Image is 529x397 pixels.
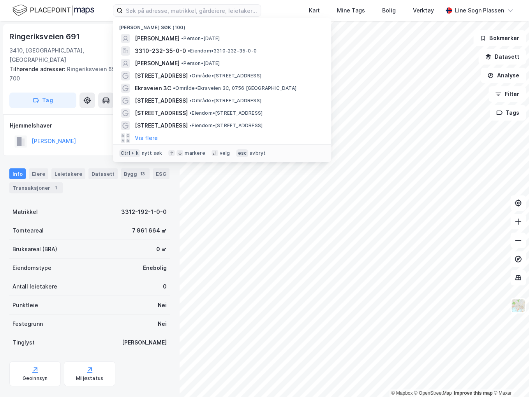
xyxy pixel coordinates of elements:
div: Antall leietakere [12,282,57,291]
span: Eiendom • [STREET_ADDRESS] [189,122,263,129]
span: • [188,48,190,54]
div: Kontrollprogram for chat [490,360,529,397]
div: Eiendomstype [12,263,51,273]
a: OpenStreetMap [414,390,452,396]
span: Eiendom • [STREET_ADDRESS] [189,110,263,116]
div: Hjemmelshaver [10,121,169,130]
button: Analyse [481,68,526,83]
div: Ctrl + k [119,149,140,157]
span: [STREET_ADDRESS] [135,96,188,105]
span: Person • [DATE] [181,60,220,66]
div: velg [220,150,230,156]
div: Mine Tags [337,6,365,15]
span: Område • Ekraveien 3C, 0756 [GEOGRAPHIC_DATA] [173,85,296,91]
div: Transaksjoner [9,182,63,193]
div: Kart [309,6,320,15]
a: Improve this map [454,390,492,396]
span: [PERSON_NAME] [135,59,180,68]
span: Ekraveien 3C [135,84,171,93]
div: Bruksareal (BRA) [12,245,57,254]
div: Verktøy [413,6,434,15]
div: 3410, [GEOGRAPHIC_DATA], [GEOGRAPHIC_DATA] [9,46,142,65]
button: Tags [490,105,526,121]
div: Leietakere [51,168,85,179]
div: Tinglyst [12,338,35,347]
div: 0 ㎡ [156,245,167,254]
span: [STREET_ADDRESS] [135,71,188,80]
div: Festegrunn [12,319,43,329]
span: • [189,122,192,128]
div: Datasett [88,168,118,179]
img: logo.f888ab2527a4732fd821a326f86c7f29.svg [12,3,94,17]
div: 1 [52,184,60,192]
div: [PERSON_NAME] [122,338,167,347]
span: Område • [STREET_ADDRESS] [189,73,261,79]
span: Område • [STREET_ADDRESS] [189,98,261,104]
div: ESG [153,168,169,179]
button: Vis flere [135,133,158,143]
span: [PERSON_NAME] [135,34,180,43]
div: 3312-192-1-0-0 [121,207,167,217]
span: • [189,73,192,79]
div: nytt søk [142,150,162,156]
span: [STREET_ADDRESS] [135,121,188,130]
div: 7 961 664 ㎡ [132,226,167,235]
button: Tag [9,93,76,108]
div: 0 [163,282,167,291]
div: Tomteareal [12,226,44,235]
input: Søk på adresse, matrikkel, gårdeiere, leietakere eller personer [123,5,261,16]
div: esc [236,149,248,157]
iframe: Chat Widget [490,360,529,397]
div: Geoinnsyn [23,375,48,381]
div: 13 [139,170,146,178]
div: Bolig [382,6,396,15]
img: Z [511,298,525,313]
div: [PERSON_NAME] søk (100) [113,18,331,32]
div: Ringeriksveien 691 [9,30,81,43]
div: Line Sogn Plassen [455,6,504,15]
span: • [173,85,175,91]
span: • [189,110,192,116]
div: markere [185,150,205,156]
span: • [189,98,192,103]
span: [STREET_ADDRESS] [135,108,188,118]
div: Matrikkel [12,207,38,217]
div: Nei [158,301,167,310]
span: Tilhørende adresser: [9,66,67,72]
div: Nei [158,319,167,329]
div: Ringeriksveien 693, Ringeriksveien 700 [9,65,164,83]
span: • [181,60,183,66]
span: Eiendom • 3310-232-35-0-0 [188,48,257,54]
div: avbryt [250,150,266,156]
button: Datasett [478,49,526,65]
span: • [181,35,183,41]
span: 3310-232-35-0-0 [135,46,186,56]
button: Bokmerker [473,30,526,46]
a: Mapbox [391,390,413,396]
div: Miljøstatus [76,375,103,381]
span: Person • [DATE] [181,35,220,42]
div: Eiere [29,168,48,179]
div: Punktleie [12,301,38,310]
button: Filter [488,86,526,102]
div: Bygg [121,168,150,179]
div: Enebolig [143,263,167,273]
div: Info [9,168,26,179]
